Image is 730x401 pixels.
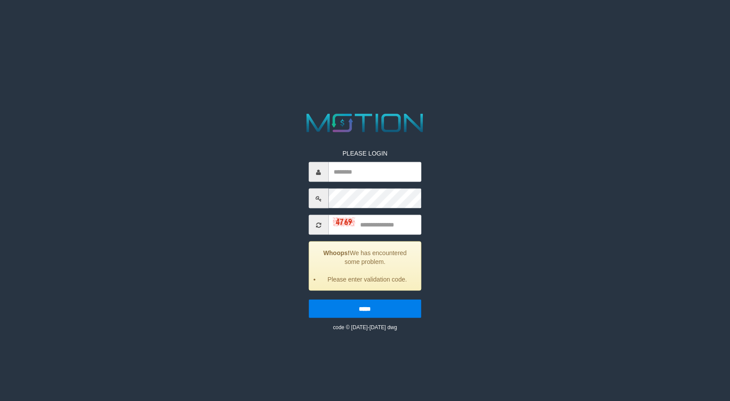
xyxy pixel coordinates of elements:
[333,218,355,226] img: captcha
[301,111,429,136] img: MOTION_logo.png
[324,249,350,256] strong: Whoops!
[320,275,414,284] li: Please enter validation code.
[309,149,421,158] p: PLEASE LOGIN
[309,241,421,291] div: We has encountered some problem.
[333,324,397,330] small: code © [DATE]-[DATE] dwg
